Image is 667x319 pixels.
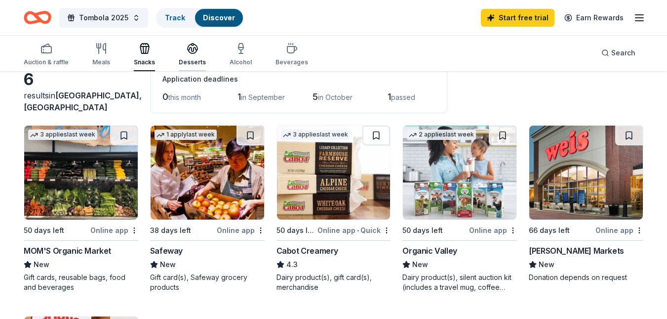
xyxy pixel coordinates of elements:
span: 4.3 [286,259,298,271]
div: Application deadlines [162,73,435,85]
div: Alcohol [230,58,252,66]
img: Image for Weis Markets [529,126,643,220]
div: Online app Quick [317,224,391,236]
div: Online app [217,224,265,236]
button: TrackDiscover [156,8,244,28]
div: Safeway [150,245,183,257]
div: Online app [595,224,643,236]
span: New [412,259,428,271]
div: 1 apply last week [155,130,217,140]
div: Cabot Creamery [276,245,338,257]
button: Beverages [275,39,308,71]
button: Alcohol [230,39,252,71]
div: results [24,90,138,113]
button: Snacks [134,39,155,71]
button: Meals [92,39,110,71]
button: Desserts [179,39,206,71]
img: Image for Organic Valley [403,126,516,220]
div: 66 days left [529,225,570,236]
div: 50 days left [24,225,64,236]
span: 1 [388,91,391,102]
a: Earn Rewards [558,9,629,27]
div: 50 days left [276,225,316,236]
a: Discover [203,13,235,22]
a: Image for Safeway1 applylast week38 days leftOnline appSafewayNewGift card(s), Safeway grocery pr... [150,125,265,292]
img: Image for Cabot Creamery [277,126,391,220]
button: Search [593,43,643,63]
div: Meals [92,58,110,66]
div: Donation depends on request [529,273,643,282]
div: 6 [24,70,138,90]
span: in October [318,93,353,101]
button: Tombola 2025 [59,8,148,28]
span: Tombola 2025 [79,12,128,24]
span: 1 [237,91,241,102]
button: Auction & raffle [24,39,69,71]
span: New [34,259,49,271]
span: New [160,259,176,271]
span: in September [241,93,285,101]
a: Image for MOM'S Organic Market3 applieslast week50 days leftOnline appMOM'S Organic MarketNewGift... [24,125,138,292]
div: Snacks [134,58,155,66]
span: Search [611,47,635,59]
div: Organic Valley [402,245,457,257]
span: this month [168,93,201,101]
img: Image for MOM'S Organic Market [24,126,138,220]
div: 3 applies last week [281,130,350,140]
span: in [24,91,142,112]
div: Gift card(s), Safeway grocery products [150,273,265,292]
div: MOM'S Organic Market [24,245,111,257]
div: Dairy product(s), silent auction kit (includes a travel mug, coffee mug, freezer bag, umbrella, m... [402,273,517,292]
span: 0 [162,91,168,102]
span: • [357,227,359,234]
div: Beverages [275,58,308,66]
img: Image for Safeway [151,126,264,220]
div: Dairy product(s), gift card(s), merchandise [276,273,391,292]
div: Desserts [179,58,206,66]
a: Image for Organic Valley2 applieslast week50 days leftOnline appOrganic ValleyNewDairy product(s)... [402,125,517,292]
span: passed [391,93,415,101]
span: [GEOGRAPHIC_DATA], [GEOGRAPHIC_DATA] [24,91,142,112]
a: Start free trial [481,9,554,27]
div: 50 days left [402,225,443,236]
div: Auction & raffle [24,58,69,66]
a: Image for Cabot Creamery3 applieslast week50 days leftOnline app•QuickCabot Creamery4.3Dairy prod... [276,125,391,292]
a: Home [24,6,51,29]
span: 5 [313,91,318,102]
div: Gift cards, reusable bags, food and beverages [24,273,138,292]
a: Image for Weis Markets66 days leftOnline app[PERSON_NAME] MarketsNewDonation depends on request [529,125,643,282]
div: [PERSON_NAME] Markets [529,245,624,257]
div: Online app [469,224,517,236]
div: 2 applies last week [407,130,476,140]
div: 3 applies last week [28,130,97,140]
div: Online app [90,224,138,236]
a: Track [165,13,185,22]
div: 38 days left [150,225,191,236]
span: New [539,259,554,271]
